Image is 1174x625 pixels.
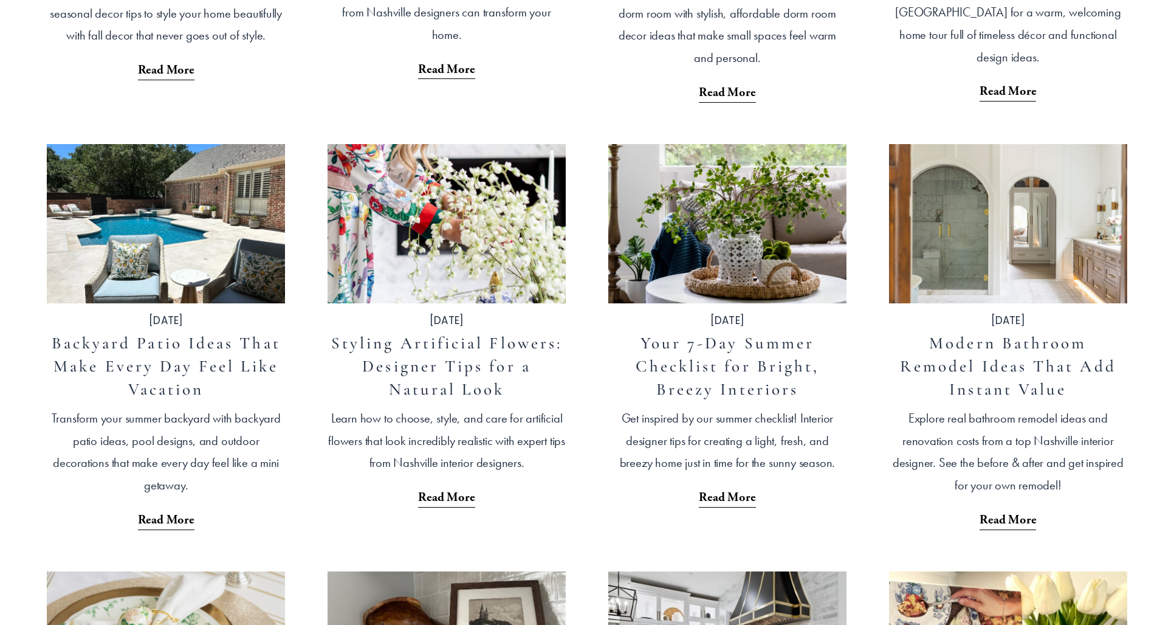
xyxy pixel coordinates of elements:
[607,143,848,304] img: Your 7-Day Summer Checklist for Bright, Breezy Interiors
[149,316,183,326] time: [DATE]
[326,143,567,304] img: Styling Artificial Flowers: Designer Tips for a Natural Look
[710,316,744,326] time: [DATE]
[900,333,1116,399] a: Modern Bathroom Remodel Ideas That Add Instant Value
[418,46,475,81] a: Read More
[980,68,1036,103] a: Read More
[980,497,1036,532] a: Read More
[699,474,755,509] a: Read More
[46,143,286,304] img: Backyard Patio Ideas That Make Every Day Feel Like Vacation
[52,333,281,399] a: Backyard Patio Ideas That Make Every Day Feel Like Vacation
[418,474,475,509] a: Read More
[636,333,820,399] a: Your 7-Day Summer Checklist for Bright, Breezy Interiors
[430,316,464,326] time: [DATE]
[888,143,1128,304] img: Modern Bathroom Remodel Ideas That Add Instant Value
[138,47,194,82] a: Read More
[331,333,562,399] a: Styling Artificial Flowers: Designer Tips for a Natural Look
[138,497,194,532] a: Read More
[699,69,755,105] a: Read More
[328,407,566,474] p: Learn how to choose, style, and care for artificial flowers that look incredibly realistic with e...
[47,407,285,497] p: Transform your summer backyard with backyard patio ideas, pool designs, and outdoor decorations t...
[991,316,1025,326] time: [DATE]
[608,407,846,474] p: Get inspired by our summer checklist! Interior designer tips for creating a light, fresh, and bre...
[889,407,1127,497] p: Explore real bathroom remodel ideas and renovation costs from a top Nashville interior designer. ...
